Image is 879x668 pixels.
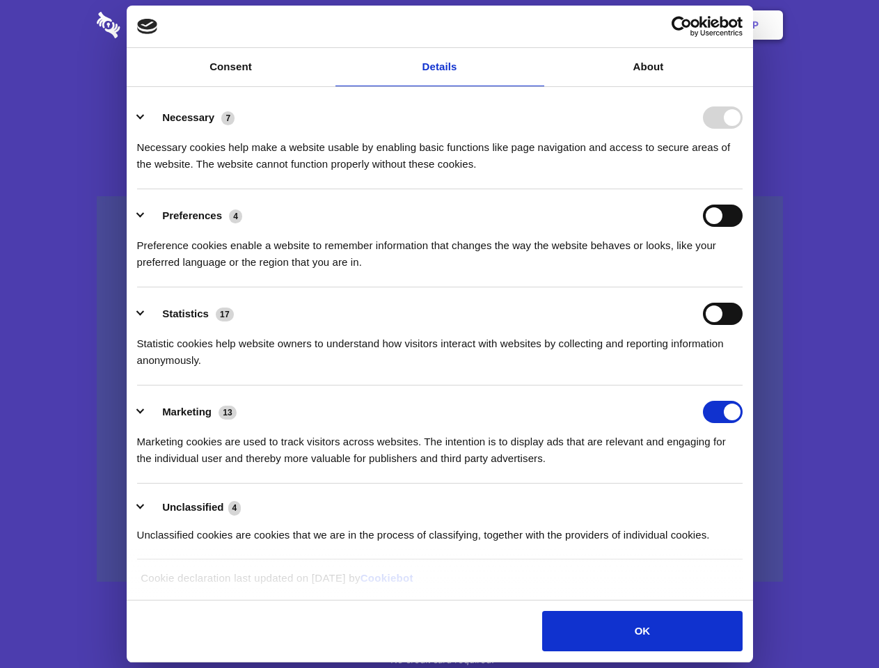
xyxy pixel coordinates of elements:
label: Marketing [162,406,212,417]
div: Preference cookies enable a website to remember information that changes the way the website beha... [137,227,743,271]
span: 4 [228,501,241,515]
div: Statistic cookies help website owners to understand how visitors interact with websites by collec... [137,325,743,369]
button: Marketing (13) [137,401,246,423]
a: Cookiebot [361,572,413,584]
a: Usercentrics Cookiebot - opens in a new window [621,16,743,37]
div: Cookie declaration last updated on [DATE] by [130,570,749,597]
span: 13 [219,406,237,420]
a: Login [631,3,692,47]
h4: Auto-redaction of sensitive data, encrypted data sharing and self-destructing private chats. Shar... [97,127,783,173]
h1: Eliminate Slack Data Loss. [97,63,783,113]
a: About [544,48,753,86]
button: Preferences (4) [137,205,251,227]
span: 7 [221,111,235,125]
span: 4 [229,209,242,223]
a: Wistia video thumbnail [97,196,783,582]
a: Pricing [409,3,469,47]
span: 17 [216,308,234,321]
a: Details [335,48,544,86]
iframe: Drift Widget Chat Controller [809,598,862,651]
a: Contact [564,3,628,47]
button: Statistics (17) [137,303,243,325]
label: Preferences [162,209,222,221]
img: logo [137,19,158,34]
a: Consent [127,48,335,86]
button: Unclassified (4) [137,499,250,516]
button: Necessary (7) [137,106,244,129]
label: Necessary [162,111,214,123]
div: Unclassified cookies are cookies that we are in the process of classifying, together with the pro... [137,516,743,543]
div: Necessary cookies help make a website usable by enabling basic functions like page navigation and... [137,129,743,173]
img: logo-wordmark-white-trans-d4663122ce5f474addd5e946df7df03e33cb6a1c49d2221995e7729f52c070b2.svg [97,12,216,38]
label: Statistics [162,308,209,319]
button: OK [542,611,742,651]
div: Marketing cookies are used to track visitors across websites. The intention is to display ads tha... [137,423,743,467]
